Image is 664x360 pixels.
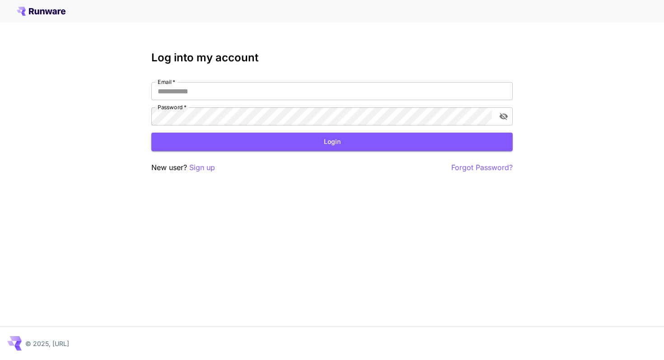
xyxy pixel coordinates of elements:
[25,339,69,348] p: © 2025, [URL]
[158,103,187,111] label: Password
[451,162,513,173] button: Forgot Password?
[496,108,512,125] button: toggle password visibility
[158,78,175,86] label: Email
[151,133,513,151] button: Login
[151,51,513,64] h3: Log into my account
[189,162,215,173] button: Sign up
[151,162,215,173] p: New user?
